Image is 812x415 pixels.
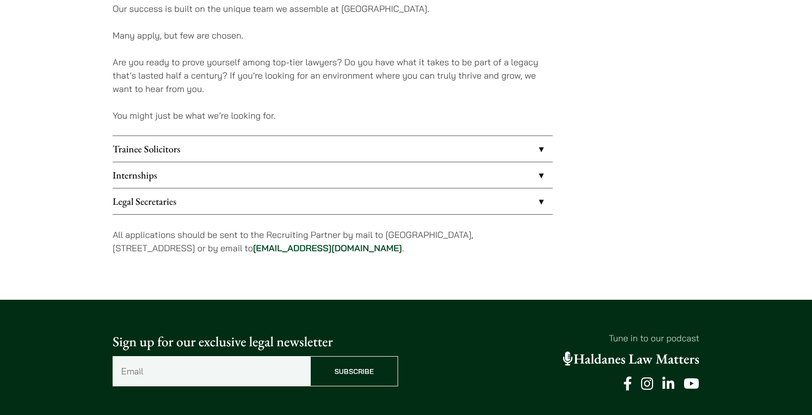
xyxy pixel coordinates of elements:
[113,109,553,122] p: You might just be what we’re looking for.
[113,331,398,352] p: Sign up for our exclusive legal newsletter
[414,331,699,345] p: Tune in to our podcast
[113,162,553,188] a: Internships
[310,356,398,386] input: Subscribe
[113,29,553,42] p: Many apply, but few are chosen.
[113,2,553,15] p: Our success is built on the unique team we assemble at [GEOGRAPHIC_DATA].
[113,136,553,162] a: Trainee Solicitors
[563,350,699,368] a: Haldanes Law Matters
[113,188,553,214] a: Legal Secretaries
[253,242,402,254] a: [EMAIL_ADDRESS][DOMAIN_NAME]
[113,55,553,95] p: Are you ready to prove yourself among top-tier lawyers? Do you have what it takes to be part of a...
[113,228,553,255] p: All applications should be sent to the Recruiting Partner by mail to [GEOGRAPHIC_DATA], [STREET_A...
[113,356,310,386] input: Email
